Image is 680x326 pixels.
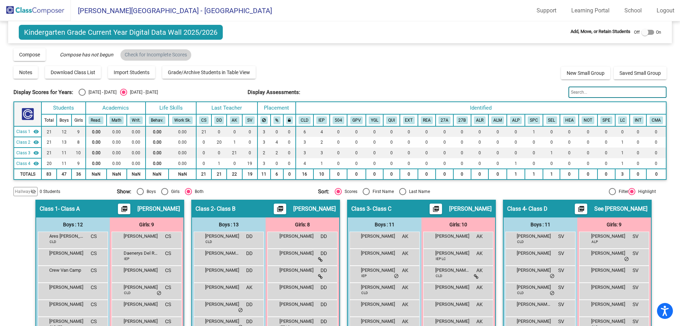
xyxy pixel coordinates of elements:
span: Add, Move, or Retain Students [571,28,630,35]
button: YGL [369,116,380,124]
td: 0 [488,169,507,179]
td: 12 [57,126,72,137]
button: QUI [386,116,397,124]
td: 0 [560,148,579,158]
span: Download Class List [51,70,95,75]
td: 0 [418,137,436,148]
td: 0 [471,169,488,179]
td: 21 [41,137,57,148]
mat-icon: picture_as_pdf [432,205,440,215]
td: 1 [507,169,525,179]
td: 0 [283,126,296,137]
td: 0.00 [127,126,146,137]
button: ALR [474,116,486,124]
td: 0 [383,126,400,137]
td: 0 [630,126,646,137]
td: 0 [630,169,646,179]
th: 27J Plan (Behavior/SEL) [453,114,471,126]
td: 0 [560,158,579,169]
button: Print Students Details [274,204,286,214]
mat-icon: visibility [33,150,39,156]
td: 2 [313,137,330,148]
th: Carter Smith [196,114,211,126]
th: 504 Plan [330,114,347,126]
td: 11 [57,158,72,169]
td: 0 [560,169,579,179]
td: Carter Smith - Class A [14,126,41,137]
td: 0 [242,148,257,158]
td: NaN [86,169,107,179]
button: DD [214,116,224,124]
th: Last Teacher [196,102,257,114]
td: 0 [488,158,507,169]
td: 0 [471,137,488,148]
td: 0 [347,169,366,179]
th: Individualized Education Plan [313,114,330,126]
td: 0.00 [169,137,196,148]
td: 0 [436,158,453,169]
td: 0 [330,126,347,137]
button: SPC [528,116,540,124]
td: 21 [196,126,211,137]
th: Students [41,102,86,114]
td: 10 [72,148,86,158]
td: 0.00 [107,137,127,148]
td: 3 [257,126,271,137]
button: IEP [316,116,327,124]
button: EXT [403,116,415,124]
button: Print Students Details [118,204,130,214]
td: 0 [597,148,615,158]
th: See Vang [242,114,257,126]
td: 0 [543,158,560,169]
td: 0 [347,158,366,169]
span: Display Assessments: [248,89,300,95]
button: Notes [13,66,38,79]
td: 0 [488,137,507,148]
th: Special Class Behaviors [597,114,615,126]
span: Off [634,29,640,35]
th: Life Skills [146,102,196,114]
td: 20 [211,137,227,148]
td: 0 [543,126,560,137]
td: 0 [507,148,525,158]
td: 0 [597,158,615,169]
th: CMAS - Math - Met/Exceeded [646,114,666,126]
td: 16 [296,169,313,179]
td: 0 [383,169,400,179]
td: 1 [615,148,630,158]
td: 0 [579,126,597,137]
td: 0.00 [86,126,107,137]
th: Identified [296,102,666,114]
button: Grade/Archive Students in Table View [162,66,256,79]
button: CLD [299,116,311,124]
td: 0 [227,126,242,137]
button: Writ. [130,116,143,124]
button: Read. [89,116,103,124]
span: Class 2 [16,139,30,145]
button: GPV [350,116,363,124]
th: Advanced Learning Plan (General) [507,114,525,126]
mat-radio-group: Select an option [79,89,158,96]
th: Alyssa Kemp [227,114,242,126]
td: 0 [597,126,615,137]
th: 27J Plan (Academics) [436,114,453,126]
td: 0 [366,169,383,179]
mat-radio-group: Select an option [117,188,313,195]
td: 6 [271,169,283,179]
td: 0.00 [169,126,196,137]
th: Young for Grade Level [366,114,383,126]
span: [PERSON_NAME][GEOGRAPHIC_DATA] - [GEOGRAPHIC_DATA] [71,5,272,16]
td: 0.00 [86,148,107,158]
button: SEL [546,116,557,124]
td: 0.00 [107,126,127,137]
button: Download Class List [45,66,101,79]
td: 21 [227,148,242,158]
td: 0 [507,137,525,148]
td: 21 [211,169,227,179]
td: 6 [296,126,313,137]
td: 0 [560,137,579,148]
td: 0.00 [146,158,169,169]
td: 0 [418,169,436,179]
td: 0 [525,137,543,148]
td: 83 [41,169,57,179]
